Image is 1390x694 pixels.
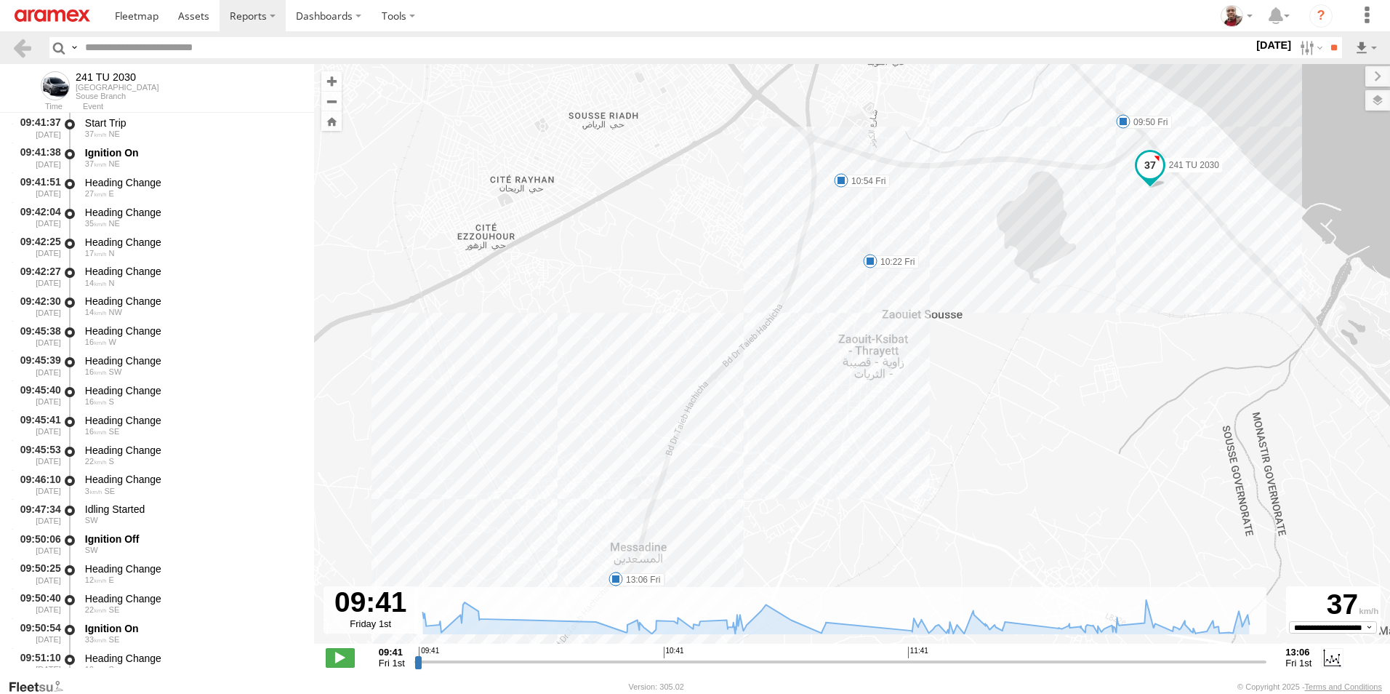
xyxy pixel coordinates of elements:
div: Heading Change [85,236,300,249]
span: Heading: 231 [85,546,98,554]
div: Ignition Off [85,533,300,546]
label: Play/Stop [326,648,355,667]
button: Zoom in [321,71,342,91]
label: Search Filter Options [1294,37,1325,58]
div: Heading Change [85,384,300,397]
div: Heading Change [85,354,300,367]
span: 22 [85,605,107,614]
span: Heading: 305 [109,308,122,316]
span: 19 [85,665,107,674]
div: 09:42:04 [DATE] [12,204,63,231]
span: Heading: 78 [109,189,114,198]
div: 09:45:39 [DATE] [12,352,63,379]
span: 10:41 [664,647,684,658]
label: Search Query [68,37,80,58]
div: 09:42:25 [DATE] [12,234,63,260]
span: 16 [85,367,107,376]
span: 37 [85,129,107,138]
div: 09:45:41 [DATE] [12,412,63,439]
a: Visit our Website [8,679,75,694]
span: Heading: 147 [109,427,120,436]
div: 09:50:40 [DATE] [12,590,63,617]
span: 35 [85,219,107,228]
div: Majdi Ghannoudi [1216,5,1258,27]
span: Heading: 10 [109,249,115,258]
div: 09:45:53 [DATE] [12,442,63,468]
div: Heading Change [85,324,300,338]
div: 09:45:40 [DATE] [12,382,63,409]
span: 37 [85,159,107,168]
span: Heading: 47 [109,219,120,228]
div: Heading Change [85,444,300,457]
span: Fri 1st Aug 2025 [1285,658,1311,669]
div: Heading Change [85,414,300,427]
img: aramex-logo.svg [15,9,90,22]
div: Heading Change [85,295,300,308]
div: 09:42:27 [DATE] [12,263,63,290]
span: Heading: 48 [109,159,120,168]
div: 09:41:51 [DATE] [12,174,63,201]
span: 12 [85,575,107,584]
span: 11:41 [908,647,928,658]
label: [DATE] [1253,37,1294,53]
span: 33 [85,635,107,644]
div: Event [83,103,314,111]
a: Terms and Conditions [1305,682,1382,691]
span: Heading: 48 [109,129,120,138]
span: 14 [85,308,107,316]
div: 09:50:06 [DATE] [12,530,63,557]
div: 241 TU 2030 - View Asset History [76,71,159,83]
span: 17 [85,249,107,258]
div: Heading Change [85,176,300,189]
div: 09:46:10 [DATE] [12,471,63,498]
div: 09:50:54 [DATE] [12,620,63,647]
span: 14 [85,279,107,287]
div: Heading Change [85,206,300,219]
span: 27 [85,189,107,198]
div: 09:50:25 [DATE] [12,560,63,587]
div: 09:51:10 [DATE] [12,650,63,677]
div: Heading Change [85,562,300,575]
div: [GEOGRAPHIC_DATA] [76,83,159,92]
span: Heading: 252 [109,338,116,346]
strong: 09:41 [379,647,405,658]
div: 09:42:30 [DATE] [12,292,63,319]
div: Heading Change [85,473,300,486]
label: Export results as... [1354,37,1378,58]
div: Ignition On [85,622,300,635]
strong: 13:06 [1285,647,1311,658]
span: 16 [85,397,107,406]
span: 22 [85,457,107,466]
span: Heading: 129 [109,605,120,614]
label: 09:50 Fri [1123,116,1172,129]
div: 09:41:37 [DATE] [12,114,63,141]
div: 09:45:38 [DATE] [12,322,63,349]
span: Heading: 131 [109,635,120,644]
div: Heading Change [85,652,300,665]
span: 09:41 [419,647,439,658]
span: 16 [85,338,107,346]
div: © Copyright 2025 - [1237,682,1382,691]
span: Heading: 69 [109,575,114,584]
label: 10:22 Fri [870,255,919,268]
span: Heading: 181 [109,397,114,406]
div: 37 [1288,589,1378,621]
div: 09:41:38 [DATE] [12,144,63,171]
div: Time [12,103,63,111]
div: Version: 305.02 [629,682,684,691]
span: Heading: 166 [109,665,114,674]
div: Start Trip [85,116,300,129]
span: Heading: 178 [109,457,114,466]
button: Zoom Home [321,111,342,131]
a: Back to previous Page [12,37,33,58]
button: Zoom out [321,91,342,111]
label: 10:54 Fri [841,175,890,188]
span: 16 [85,427,107,436]
span: Heading: 219 [109,367,122,376]
div: Souse Branch [76,92,159,100]
span: Heading: 148 [104,487,115,495]
span: Fri 1st Aug 2025 [379,658,405,669]
div: Ignition On [85,146,300,159]
div: 09:47:34 [DATE] [12,500,63,527]
div: Heading Change [85,265,300,278]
